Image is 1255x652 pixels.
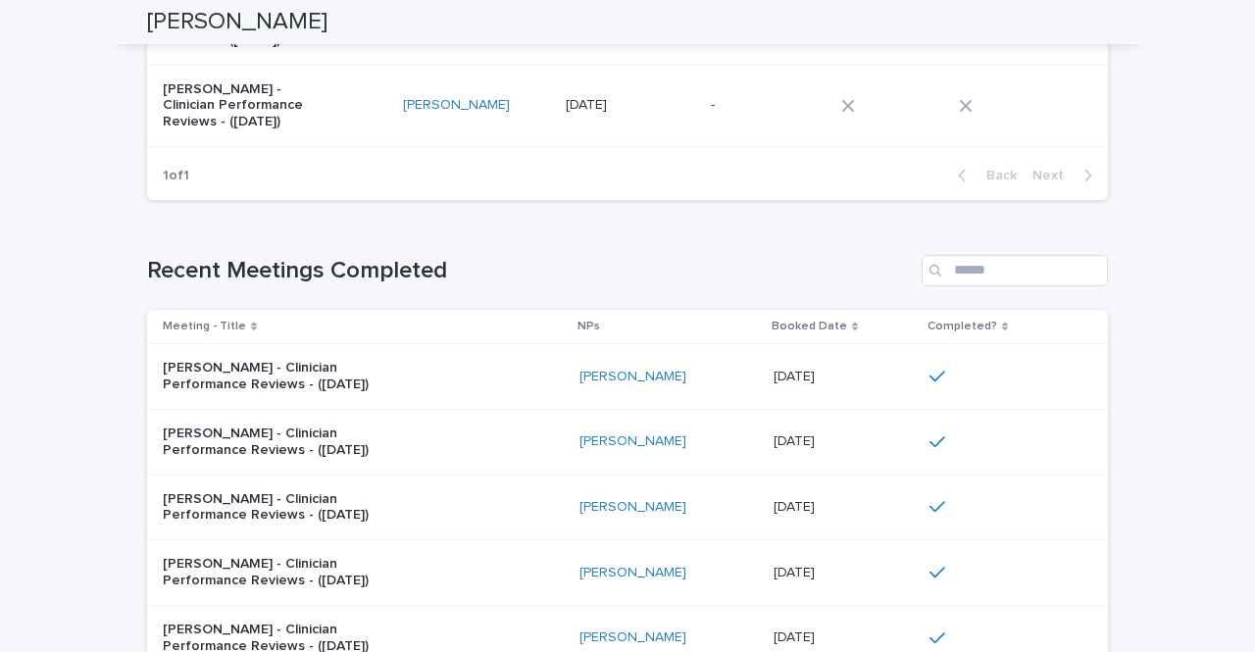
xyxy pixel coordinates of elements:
[147,409,1108,475] tr: [PERSON_NAME] - Clinician Performance Reviews - ([DATE])[PERSON_NAME] [DATE][DATE]
[147,257,914,285] h1: Recent Meetings Completed
[774,561,819,581] p: [DATE]
[1032,169,1076,182] span: Next
[163,316,246,337] p: Meeting - Title
[975,169,1017,182] span: Back
[579,629,686,646] a: [PERSON_NAME]
[147,475,1108,540] tr: [PERSON_NAME] - Clinician Performance Reviews - ([DATE])[PERSON_NAME] [DATE][DATE]
[403,97,510,114] a: [PERSON_NAME]
[774,495,819,516] p: [DATE]
[579,565,686,581] a: [PERSON_NAME]
[942,167,1025,184] button: Back
[163,556,408,589] p: [PERSON_NAME] - Clinician Performance Reviews - ([DATE])
[579,369,686,385] a: [PERSON_NAME]
[922,255,1108,286] input: Search
[928,316,997,337] p: Completed?
[147,344,1108,410] tr: [PERSON_NAME] - Clinician Performance Reviews - ([DATE])[PERSON_NAME] [DATE][DATE]
[579,433,686,450] a: [PERSON_NAME]
[566,93,611,114] p: [DATE]
[774,429,819,450] p: [DATE]
[772,316,847,337] p: Booked Date
[147,8,327,36] h2: [PERSON_NAME]
[711,93,719,114] p: -
[163,81,326,130] p: [PERSON_NAME] - Clinician Performance Reviews - ([DATE])
[577,316,600,337] p: NPs
[147,540,1108,606] tr: [PERSON_NAME] - Clinician Performance Reviews - ([DATE])[PERSON_NAME] [DATE][DATE]
[774,626,819,646] p: [DATE]
[147,65,1108,146] tr: [PERSON_NAME] - Clinician Performance Reviews - ([DATE])[PERSON_NAME] [DATE][DATE] --
[163,426,408,459] p: [PERSON_NAME] - Clinician Performance Reviews - ([DATE])
[163,360,408,393] p: [PERSON_NAME] - Clinician Performance Reviews - ([DATE])
[579,499,686,516] a: [PERSON_NAME]
[163,491,408,525] p: [PERSON_NAME] - Clinician Performance Reviews - ([DATE])
[147,152,205,200] p: 1 of 1
[1025,167,1108,184] button: Next
[774,365,819,385] p: [DATE]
